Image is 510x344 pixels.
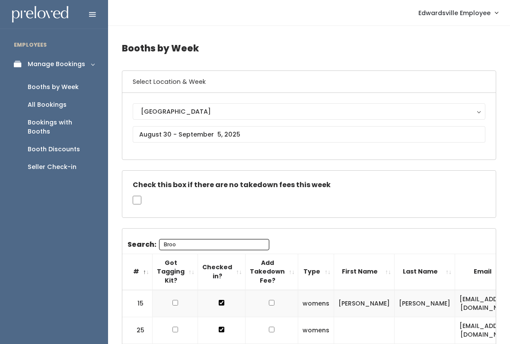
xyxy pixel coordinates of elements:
[122,290,153,317] td: 15
[28,60,85,69] div: Manage Bookings
[133,103,485,120] button: [GEOGRAPHIC_DATA]
[298,290,334,317] td: womens
[28,83,79,92] div: Booths by Week
[395,290,455,317] td: [PERSON_NAME]
[410,3,507,22] a: Edwardsville Employee
[28,118,94,136] div: Bookings with Booths
[122,317,153,344] td: 25
[12,6,68,23] img: preloved logo
[198,254,245,290] th: Checked in?: activate to sort column ascending
[28,100,67,109] div: All Bookings
[298,317,334,344] td: womens
[122,36,496,60] h4: Booths by Week
[133,126,485,143] input: August 30 - September 5, 2025
[245,254,298,290] th: Add Takedown Fee?: activate to sort column ascending
[122,71,496,93] h6: Select Location & Week
[153,254,198,290] th: Got Tagging Kit?: activate to sort column ascending
[395,254,455,290] th: Last Name: activate to sort column ascending
[334,254,395,290] th: First Name: activate to sort column ascending
[133,181,485,189] h5: Check this box if there are no takedown fees this week
[418,8,491,18] span: Edwardsville Employee
[334,290,395,317] td: [PERSON_NAME]
[122,254,153,290] th: #: activate to sort column descending
[28,162,76,172] div: Seller Check-in
[127,239,269,250] label: Search:
[159,239,269,250] input: Search:
[298,254,334,290] th: Type: activate to sort column ascending
[141,107,477,116] div: [GEOGRAPHIC_DATA]
[28,145,80,154] div: Booth Discounts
